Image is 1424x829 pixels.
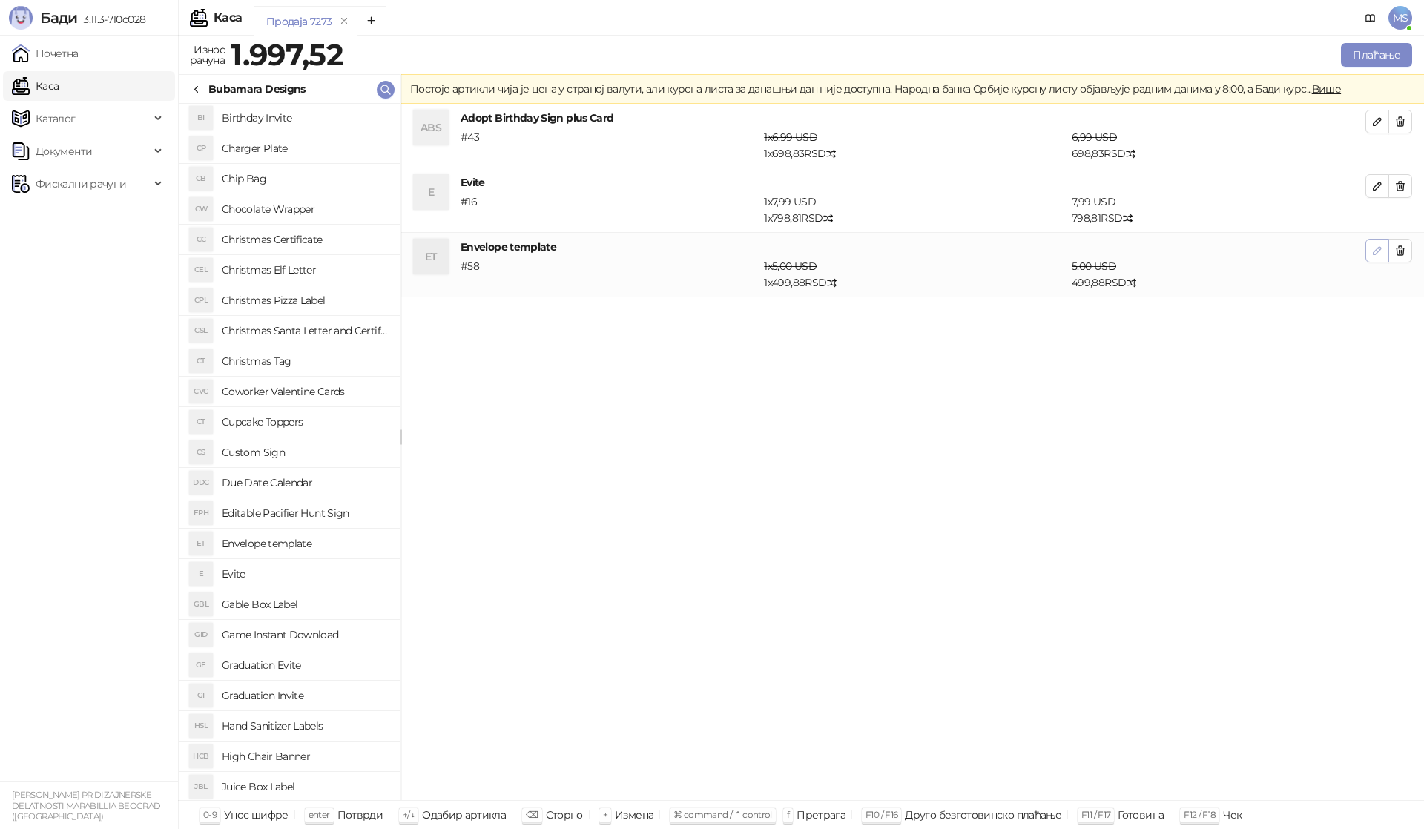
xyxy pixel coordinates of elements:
div: # 58 [458,258,761,291]
span: 6,99 USD [1072,131,1117,144]
div: Готовина [1118,805,1164,825]
button: Add tab [357,6,386,36]
span: ... [1307,82,1342,96]
div: CEL [189,258,213,282]
div: DDC [189,471,213,495]
h4: Due Date Calendar [222,471,389,495]
div: CPL [189,288,213,312]
div: grid [179,104,400,800]
div: 499,88 RSD [1069,258,1368,291]
span: MS [1388,6,1412,30]
div: CT [189,349,213,373]
button: Плаћање [1341,43,1412,67]
h4: Adopt Birthday Sign plus Card [461,110,1365,126]
h4: Cupcake Toppers [222,410,389,434]
div: CW [189,197,213,221]
span: + [603,809,607,820]
div: E [189,562,213,586]
h4: Christmas Certificate [222,228,389,251]
div: GBL [189,592,213,616]
div: ET [413,239,449,274]
span: 1 x 7,99 USD [764,195,816,208]
div: CC [189,228,213,251]
a: Почетна [12,39,79,68]
div: ABS [413,110,449,145]
strong: 1.997,52 [231,36,343,73]
div: Износ рачуна [187,40,228,70]
h4: Graduation Invite [222,684,389,707]
h4: Envelope template [222,532,389,555]
span: 1 x 5,00 USD [764,260,817,273]
div: 1 x 798,81 RSD [761,194,1069,226]
h4: Chip Bag [222,167,389,191]
span: Фискални рачуни [36,169,126,199]
span: ↑/↓ [403,809,415,820]
h4: Graduation Evite [222,653,389,677]
div: Потврди [337,805,383,825]
div: 1 x 698,83 RSD [761,129,1069,162]
span: F10 / F16 [866,809,897,820]
h4: Christmas Tag [222,349,389,373]
span: ⌫ [526,809,538,820]
h4: Christmas Elf Letter [222,258,389,282]
span: ⌘ command / ⌃ control [673,809,772,820]
span: Каталог [36,104,76,133]
div: Каса [214,12,242,24]
h4: Coworker Valentine Cards [222,380,389,403]
div: Сторно [546,805,583,825]
h4: Evite [222,562,389,586]
span: F11 / F17 [1081,809,1110,820]
div: Bubamara Designs [208,81,306,97]
a: Каса [12,71,59,101]
div: CVC [189,380,213,403]
div: # 16 [458,194,761,226]
span: 3.11.3-710c028 [77,13,145,26]
h4: Juice Box Label [222,775,389,799]
div: CS [189,440,213,464]
span: f [787,809,789,820]
div: CP [189,136,213,160]
span: enter [309,809,330,820]
a: Документација [1359,6,1382,30]
div: BI [189,106,213,130]
div: Одабир артикла [422,805,506,825]
div: HCB [189,744,213,768]
h4: Hand Sanitizer Labels [222,714,389,738]
h4: Christmas Santa Letter and Certificate [222,319,389,343]
div: Чек [1223,805,1242,825]
button: remove [334,15,354,27]
h4: Gable Box Label [222,592,389,616]
h4: Evite [461,174,1365,191]
span: 7,99 USD [1072,195,1115,208]
div: # 43 [458,129,761,162]
h4: Game Instant Download [222,623,389,647]
div: GI [189,684,213,707]
div: JBL [189,775,213,799]
small: [PERSON_NAME] PR DIZAJNERSKE DELATNOSTI MARABILLIA BEOGRAD ([GEOGRAPHIC_DATA]) [12,790,160,822]
div: 1 x 499,88 RSD [761,258,1069,291]
div: E [413,174,449,210]
span: Више [1312,82,1341,96]
span: 0-9 [203,809,217,820]
h4: Charger Plate [222,136,389,160]
div: GID [189,623,213,647]
div: Измена [615,805,653,825]
div: Друго безготовинско плаћање [905,805,1061,825]
h4: Envelope template [461,239,1365,255]
h4: Editable Pacifier Hunt Sign [222,501,389,525]
div: 798,81 RSD [1069,194,1368,226]
div: Унос шифре [224,805,289,825]
span: 1 x 6,99 USD [764,131,817,144]
div: Продаја 7273 [266,13,332,30]
div: CB [189,167,213,191]
span: Бади [40,9,77,27]
div: 698,83 RSD [1069,129,1368,162]
h4: Custom Sign [222,440,389,464]
span: 5,00 USD [1072,260,1116,273]
div: Претрага [797,805,845,825]
div: GE [189,653,213,677]
img: Logo [9,6,33,30]
h4: Christmas Pizza Label [222,288,389,312]
div: HSL [189,714,213,738]
h4: High Chair Banner [222,744,389,768]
